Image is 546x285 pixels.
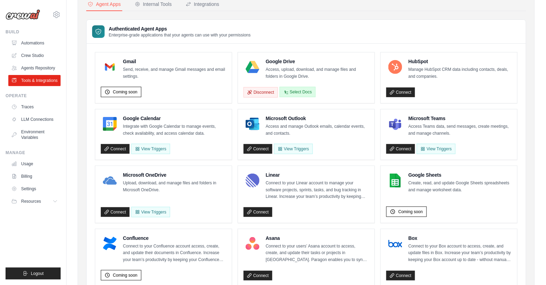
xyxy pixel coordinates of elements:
[101,207,130,217] a: Connect
[266,243,369,263] p: Connect to your users’ Asana account to access, create, and update their tasks or projects in [GE...
[101,144,130,154] a: Connect
[123,243,226,263] p: Connect to your Confluence account access, create, and update their documents in Confluence. Incr...
[388,60,402,74] img: HubSpot Logo
[266,235,369,242] h4: Asana
[266,123,369,137] p: Access and manage Outlook emails, calendar events, and contacts.
[131,144,170,154] button: View Triggers
[408,243,512,263] p: Connect to your Box account to access, create, and update files in Box. Increase your team’s prod...
[266,180,369,200] p: Connect to your Linear account to manage your software projects, sprints, tasks, and bug tracking...
[109,25,251,32] h3: Authenticated Agent Apps
[408,171,512,178] h4: Google Sheets
[246,60,259,74] img: Google Drive Logo
[408,180,512,193] p: Create, read, and update Google Sheets spreadsheets and manage worksheet data.
[8,183,61,194] a: Settings
[266,171,369,178] h4: Linear
[280,87,316,97] button: Select Docs
[408,115,512,122] h4: Microsoft Teams
[388,237,402,251] img: Box Logo
[8,75,61,86] a: Tools & Integrations
[244,87,278,98] button: Disconnect
[246,117,259,131] img: Microsoft Outlook Logo
[123,115,226,122] h4: Google Calendar
[123,66,226,80] p: Send, receive, and manage Gmail messages and email settings.
[6,93,61,99] div: Operate
[246,237,259,251] img: Asana Logo
[8,126,61,143] a: Environment Variables
[123,58,226,65] h4: Gmail
[8,114,61,125] a: LLM Connections
[135,1,172,8] div: Internal Tools
[8,196,61,207] button: Resources
[123,235,226,242] h4: Confluence
[244,144,272,154] a: Connect
[123,171,226,178] h4: Microsoft OneDrive
[103,237,117,251] img: Confluence Logo
[123,123,226,137] p: Integrate with Google Calendar to manage events, check availability, and access calendar data.
[408,58,512,65] h4: HubSpot
[6,150,61,156] div: Manage
[8,37,61,49] a: Automations
[21,199,41,204] span: Resources
[386,271,415,280] a: Connect
[103,117,117,131] img: Google Calendar Logo
[6,29,61,35] div: Build
[386,144,415,154] a: Connect
[417,144,456,154] : View Triggers
[8,158,61,169] a: Usage
[8,50,61,61] a: Crew Studio
[8,101,61,112] a: Traces
[388,174,402,187] img: Google Sheets Logo
[511,252,546,285] iframe: Chat Widget
[123,180,226,193] p: Upload, download, and manage files and folders in Microsoft OneDrive.
[109,32,251,38] p: Enterprise-grade applications that your agents can use with your permissions
[266,115,369,122] h4: Microsoft Outlook
[386,87,415,97] a: Connect
[408,66,512,80] p: Manage HubSpot CRM data including contacts, deals, and companies.
[408,123,512,137] p: Access Teams data, send messages, create meetings, and manage channels.
[388,117,402,131] img: Microsoft Teams Logo
[408,235,512,242] h4: Box
[113,89,138,95] span: Coming soon
[6,268,61,279] button: Logout
[8,171,61,182] a: Billing
[266,58,369,65] h4: Google Drive
[131,207,170,217] : View Triggers
[8,62,61,74] a: Agents Repository
[6,9,40,20] img: Logo
[103,174,117,187] img: Microsoft OneDrive Logo
[103,60,117,74] img: Gmail Logo
[31,271,44,276] span: Logout
[274,144,313,154] : View Triggers
[244,271,272,280] a: Connect
[266,66,369,80] p: Access, upload, download, and manage files and folders in Google Drive.
[113,273,138,278] span: Coming soon
[398,209,423,215] span: Coming soon
[88,1,121,8] div: Agent Apps
[246,174,259,187] img: Linear Logo
[244,207,272,217] a: Connect
[186,1,219,8] div: Integrations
